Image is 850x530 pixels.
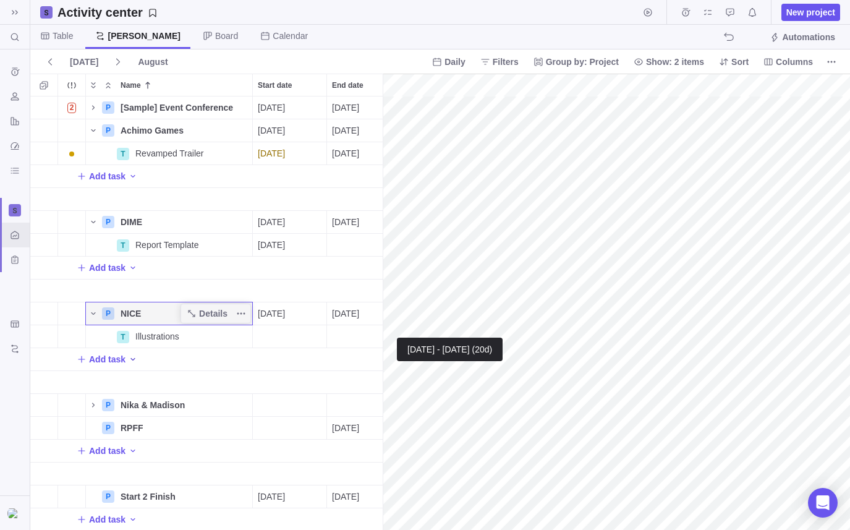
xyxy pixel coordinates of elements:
[253,371,327,394] div: Start date
[121,79,141,92] span: Name
[53,4,163,21] span: Save your current layout and filters as a View
[135,330,179,343] span: Illustrations
[327,302,401,325] div: End date
[327,188,401,211] div: End date
[253,280,327,302] div: Start date
[332,147,359,160] span: [DATE]
[58,119,86,142] div: Trouble indication
[58,417,86,440] div: Trouble indication
[327,371,401,394] div: End date
[53,30,73,42] span: Table
[65,53,103,71] span: [DATE]
[327,417,401,440] div: End date
[89,170,125,182] span: Add task
[731,56,749,68] span: Sort
[253,463,327,485] div: Start date
[102,399,114,411] div: P
[327,211,401,234] div: End date
[273,30,308,42] span: Calendar
[121,101,233,114] span: [Sample] Event Conference
[102,490,114,503] div: P
[232,305,250,322] span: More actions
[808,488,838,518] div: Open Intercom Messenger
[253,74,326,96] div: Start date
[721,9,739,19] a: Approval requests
[253,142,326,165] div: highlight
[7,508,22,518] img: Show
[182,305,232,322] a: Details
[253,96,327,119] div: Start date
[58,188,86,211] div: Trouble indication
[128,351,138,368] span: Add activity
[62,99,82,116] span: Number of activities at risk
[121,399,185,411] span: Nika & Madison
[58,325,86,348] div: Trouble indication
[102,422,114,434] div: P
[327,119,401,142] div: End date
[89,513,125,526] span: Add task
[121,490,176,503] span: Start 2 Finish
[475,53,524,71] span: Filters
[77,442,125,459] span: Add task
[253,325,327,348] div: Start date
[86,280,253,302] div: Name
[253,234,327,257] div: Start date
[130,234,252,256] div: Report Template
[327,234,401,257] div: End date
[58,142,86,165] div: Trouble indication
[102,307,114,320] div: P
[128,511,138,528] span: Add activity
[70,56,98,68] span: [DATE]
[258,124,285,137] span: [DATE]
[128,259,138,276] span: Add activity
[89,353,125,365] span: Add task
[116,119,252,142] div: Achimo Games
[327,142,401,165] div: End date
[332,79,363,92] span: End date
[327,463,401,485] div: End date
[332,124,359,137] span: [DATE]
[30,348,822,371] div: Add New
[258,216,285,228] span: [DATE]
[116,417,252,439] div: RPFF
[86,188,253,211] div: Name
[546,56,619,68] span: Group by: Project
[117,148,129,160] div: T
[58,211,86,234] div: Trouble indication
[406,343,493,356] div: [DATE] - [DATE] (20d)
[744,9,761,19] a: Notifications
[30,257,822,280] div: Add New
[86,394,253,417] div: Name
[116,211,252,233] div: DIME
[744,4,761,21] span: Notifications
[102,216,114,228] div: P
[116,74,252,96] div: Name
[529,53,624,71] span: Group by: Project
[258,79,292,92] span: Start date
[677,4,694,21] span: Time logs
[782,31,835,43] span: Automations
[101,77,116,94] span: Collapse
[332,422,359,434] span: [DATE]
[677,9,694,19] a: Time logs
[86,417,253,440] div: Name
[58,96,86,119] div: Trouble indication
[332,216,359,228] span: [DATE]
[86,119,253,142] div: Name
[639,4,657,21] span: Start timer
[720,28,737,46] span: The action will be undone: renaming the project
[58,280,86,302] div: Trouble indication
[67,103,77,113] span: 2
[135,239,198,251] span: Report Template
[444,56,465,68] span: Daily
[327,325,401,348] div: End date
[121,124,184,137] span: Achimo Games
[327,485,401,508] div: End date
[215,30,238,42] span: Board
[714,53,754,71] span: Sort
[89,262,125,274] span: Add task
[86,485,253,508] div: Name
[117,331,129,343] div: T
[427,53,470,71] span: Daily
